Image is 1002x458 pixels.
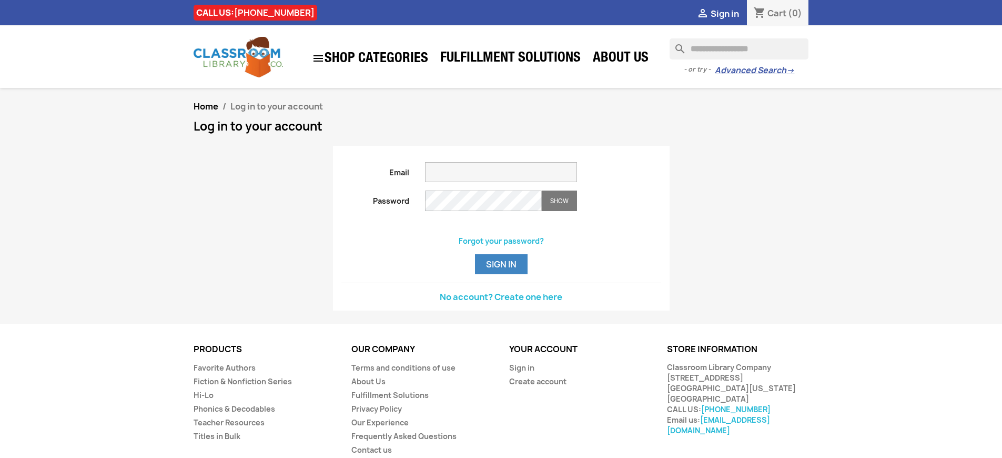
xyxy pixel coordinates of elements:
label: Password [333,191,418,206]
a: Forgot your password? [459,236,544,246]
div: Classroom Library Company [STREET_ADDRESS] [GEOGRAPHIC_DATA][US_STATE] [GEOGRAPHIC_DATA] CALL US:... [667,362,809,436]
a: About Us [351,376,386,386]
a: Our Experience [351,417,409,427]
img: Classroom Library Company [194,37,283,77]
a: Create account [509,376,566,386]
a: [PHONE_NUMBER] [701,404,771,414]
h1: Log in to your account [194,120,809,133]
a: Sign in [509,363,534,373]
i:  [696,8,709,21]
a: Hi-Lo [194,390,214,400]
a: [EMAIL_ADDRESS][DOMAIN_NAME] [667,415,770,435]
a: Fiction & Nonfiction Series [194,376,292,386]
a: Advanced Search→ [715,65,794,76]
a: SHOP CATEGORIES [307,47,433,70]
label: Email [333,162,418,178]
span: - or try - [684,64,715,75]
a: Privacy Policy [351,404,402,414]
a: Phonics & Decodables [194,404,275,414]
input: Search [670,38,808,59]
a: Titles in Bulk [194,431,240,441]
i: search [670,38,682,51]
i: shopping_cart [753,7,766,20]
a: Fulfillment Solutions [351,390,429,400]
i:  [312,52,325,65]
button: Sign in [475,254,528,274]
button: Show [542,191,577,211]
div: CALL US: [194,5,317,21]
p: Our company [351,345,493,354]
a: Your account [509,343,578,355]
a: Fulfillment Solutions [435,48,586,69]
a: Frequently Asked Questions [351,431,457,441]
p: Products [194,345,336,354]
a: No account? Create one here [440,291,562,303]
a: Home [194,101,218,112]
input: Password input [425,191,542,211]
a: [PHONE_NUMBER] [234,7,315,18]
span: → [786,65,794,76]
a: Terms and conditions of use [351,363,456,373]
p: Store information [667,345,809,354]
span: Log in to your account [230,101,323,112]
a: Contact us [351,445,392,455]
a: Favorite Authors [194,363,256,373]
span: Sign in [711,8,739,19]
a:  Sign in [696,8,739,19]
a: Teacher Resources [194,417,265,427]
span: (0) [788,7,802,19]
a: About Us [588,48,654,69]
span: Cart [767,7,786,19]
